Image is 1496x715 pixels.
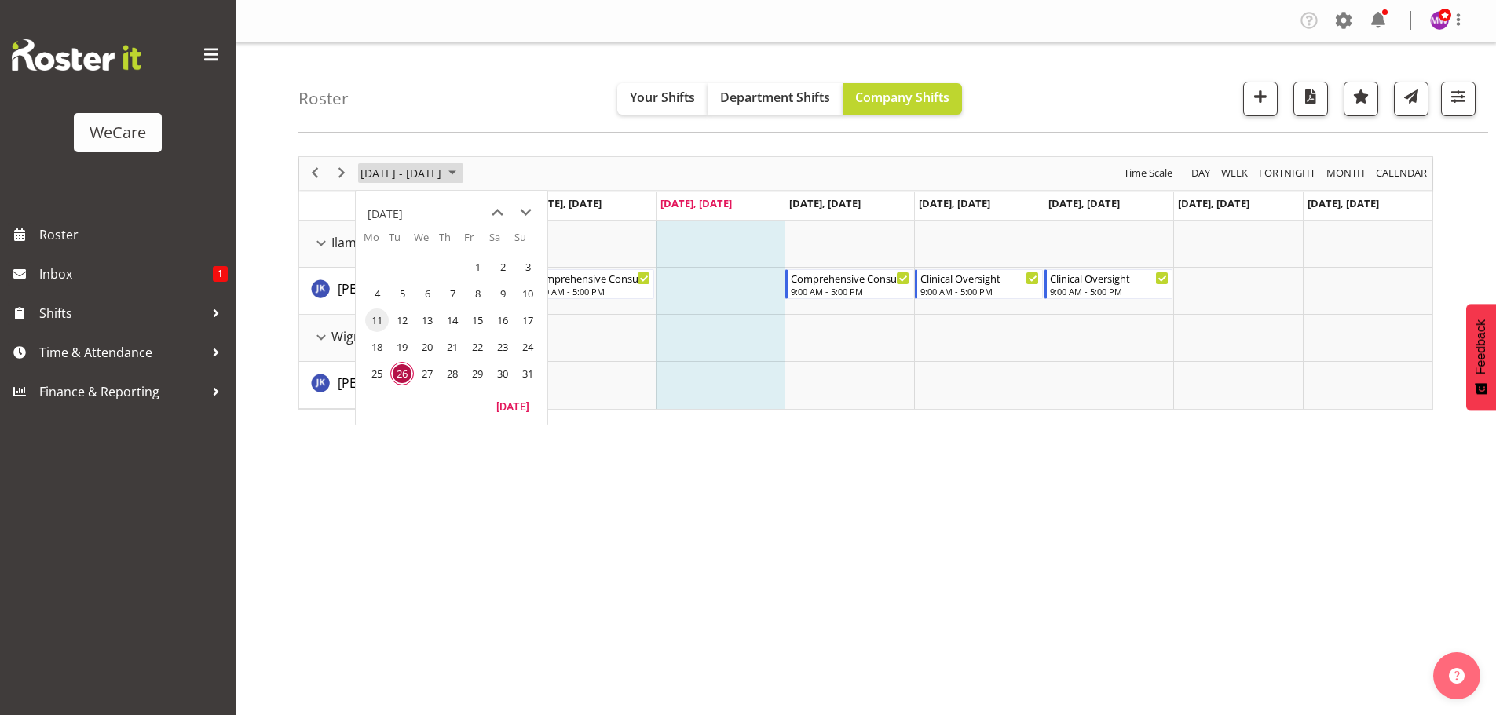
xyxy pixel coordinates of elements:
span: Thursday, August 21, 2025 [441,335,464,359]
img: management-we-care10447.jpg [1430,11,1449,30]
div: John Ko"s event - Clinical Oversight Begin From Thursday, August 28, 2025 at 9:00:00 AM GMT+12:00... [915,269,1043,299]
span: Week [1220,163,1249,183]
span: Friday, August 22, 2025 [466,335,489,359]
button: Download a PDF of the roster according to the set date range. [1293,82,1328,116]
span: calendar [1374,163,1428,183]
button: Timeline Day [1189,163,1213,183]
span: Month [1325,163,1366,183]
span: Monday, August 11, 2025 [365,308,389,332]
td: Wigram resource [299,315,526,362]
span: Saturday, August 16, 2025 [491,308,514,332]
td: Ilam resource [299,221,526,268]
span: [PERSON_NAME] [338,374,435,392]
button: Highlight an important date within the roster. [1344,82,1378,116]
span: Time Scale [1122,163,1174,183]
th: Mo [364,230,389,254]
th: Su [514,230,540,254]
div: title [368,199,403,230]
span: 1 [213,266,228,282]
img: Rosterit website logo [12,39,141,71]
span: Wednesday, August 20, 2025 [415,335,439,359]
img: help-xxl-2.png [1449,668,1465,684]
span: Wednesday, August 6, 2025 [415,282,439,305]
span: [PERSON_NAME] [338,280,435,297]
button: Feedback - Show survey [1466,304,1496,410]
div: 9:00 AM - 5:00 PM [1050,285,1169,297]
button: August 2025 [358,163,463,183]
span: Tuesday, August 5, 2025 [390,282,414,305]
span: Friday, August 8, 2025 [466,282,489,305]
div: August 25 - 31, 2025 [355,157,466,190]
div: John Ko"s event - Comprehensive Consult Begin From Monday, August 25, 2025 at 9:00:00 AM GMT+12:0... [527,269,655,299]
span: Friday, August 1, 2025 [466,255,489,279]
th: Fr [464,230,489,254]
div: WeCare [90,121,146,144]
span: Tuesday, August 26, 2025 [390,362,414,385]
span: Inbox [39,262,213,286]
div: 9:00 AM - 5:00 PM [532,285,651,297]
div: John Ko"s event - Clinical Oversight Begin From Friday, August 29, 2025 at 9:00:00 AM GMT+12:00 E... [1044,269,1172,299]
span: Sunday, August 31, 2025 [516,362,540,385]
button: Timeline Month [1324,163,1368,183]
button: previous month [483,199,511,227]
span: Feedback [1474,319,1488,374]
button: Previous [305,163,326,183]
div: 9:00 AM - 5:00 PM [791,285,909,297]
a: [PERSON_NAME] [338,374,435,392]
button: Company Shifts [843,83,962,115]
span: [DATE], [DATE] [789,196,861,210]
span: Day [1190,163,1212,183]
span: Time & Attendance [39,341,204,364]
span: Roster [39,223,228,246]
th: Th [439,230,464,254]
span: Friday, August 29, 2025 [466,362,489,385]
span: Finance & Reporting [39,380,204,403]
td: John Ko resource [299,268,526,315]
button: Timeline Week [1219,163,1251,183]
button: next month [511,199,540,227]
div: 9:00 AM - 5:00 PM [920,285,1039,297]
button: Department Shifts [708,83,843,115]
span: [DATE], [DATE] [660,196,732,210]
span: Department Shifts [720,89,830,106]
th: We [414,230,439,254]
div: Clinical Oversight [920,270,1039,286]
span: [DATE], [DATE] [1178,196,1249,210]
th: Sa [489,230,514,254]
button: Today [486,395,540,417]
span: Your Shifts [630,89,695,106]
span: Saturday, August 30, 2025 [491,362,514,385]
button: Add a new shift [1243,82,1278,116]
span: Tuesday, August 19, 2025 [390,335,414,359]
span: Sunday, August 24, 2025 [516,335,540,359]
button: Filter Shifts [1441,82,1476,116]
span: Saturday, August 2, 2025 [491,255,514,279]
button: Send a list of all shifts for the selected filtered period to all rostered employees. [1394,82,1428,116]
div: next period [328,157,355,190]
span: Wednesday, August 27, 2025 [415,362,439,385]
h4: Roster [298,89,349,108]
span: Shifts [39,301,204,325]
span: Thursday, August 28, 2025 [441,362,464,385]
div: Comprehensive Consult [791,270,909,286]
span: Saturday, August 23, 2025 [491,335,514,359]
span: Sunday, August 17, 2025 [516,308,540,332]
span: Fortnight [1257,163,1317,183]
button: Your Shifts [617,83,708,115]
th: Tu [389,230,414,254]
button: Month [1373,163,1430,183]
span: Sunday, August 3, 2025 [516,255,540,279]
span: Sunday, August 10, 2025 [516,282,540,305]
div: Comprehensive Consult [532,270,651,286]
td: John Ko resource [299,362,526,409]
span: Thursday, August 7, 2025 [441,282,464,305]
button: Fortnight [1256,163,1319,183]
span: Company Shifts [855,89,949,106]
span: Monday, August 4, 2025 [365,282,389,305]
span: Monday, August 25, 2025 [365,362,389,385]
span: Friday, August 15, 2025 [466,308,489,332]
button: Time Scale [1121,163,1176,183]
span: [DATE], [DATE] [1308,196,1379,210]
span: Wednesday, August 13, 2025 [415,308,439,332]
table: Timeline Week of August 26, 2025 [526,221,1432,409]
